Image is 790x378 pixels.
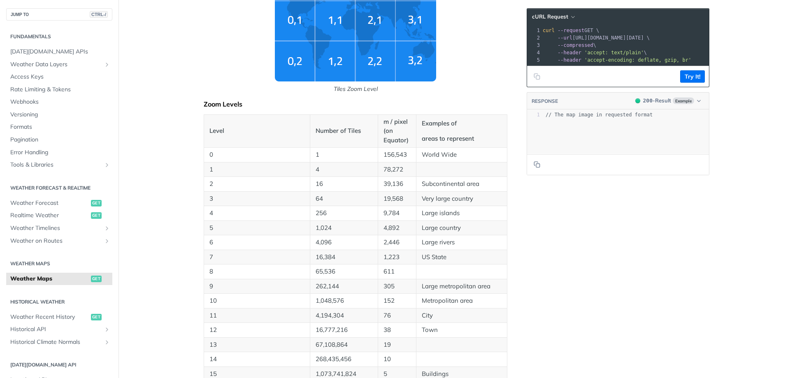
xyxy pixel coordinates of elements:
[383,282,411,291] p: 305
[10,148,110,157] span: Error Handling
[91,212,102,219] span: get
[543,50,647,56] span: \
[6,311,112,323] a: Weather Recent Historyget
[527,27,541,34] div: 1
[527,49,541,56] div: 4
[316,150,372,160] p: 1
[584,50,644,56] span: 'accept: text/plain'
[6,71,112,83] a: Access Keys
[631,97,705,105] button: 200200-ResultExample
[10,211,89,220] span: Realtime Weather
[422,150,502,160] p: World Wide
[204,85,507,93] p: Tiles Zoom Level
[10,325,102,334] span: Historical API
[209,311,304,320] p: 11
[558,57,581,63] span: --header
[91,200,102,206] span: get
[10,73,110,81] span: Access Keys
[10,123,110,131] span: Formats
[10,275,89,283] span: Weather Maps
[6,134,112,146] a: Pagination
[383,325,411,335] p: 38
[316,355,372,364] p: 268,435,456
[543,28,599,33] span: GET \
[558,50,581,56] span: --header
[104,162,110,168] button: Show subpages for Tools & Libraries
[383,194,411,204] p: 19,568
[316,223,372,233] p: 1,024
[383,238,411,247] p: 2,446
[6,109,112,121] a: Versioning
[6,361,112,369] h2: [DATE][DOMAIN_NAME] API
[10,111,110,119] span: Versioning
[10,60,102,69] span: Weather Data Layers
[104,225,110,232] button: Show subpages for Weather Timelines
[209,179,304,189] p: 2
[383,150,411,160] p: 156,543
[316,282,372,291] p: 262,144
[383,253,411,262] p: 1,223
[383,117,411,145] p: m / pixel (on Equator)
[383,267,411,276] p: 611
[543,35,650,41] span: [URL][DOMAIN_NAME][DATE] \
[6,121,112,133] a: Formats
[209,355,304,364] p: 14
[104,339,110,346] button: Show subpages for Historical Climate Normals
[680,70,705,83] button: Try It!
[316,325,372,335] p: 16,777,216
[209,296,304,306] p: 10
[527,111,540,118] div: 1
[6,209,112,222] a: Realtime Weatherget
[383,340,411,350] p: 19
[316,311,372,320] p: 4,194,304
[209,165,304,174] p: 1
[10,313,89,321] span: Weather Recent History
[422,253,502,262] p: US State
[209,238,304,247] p: 6
[6,197,112,209] a: Weather Forecastget
[204,100,507,108] div: Zoom Levels
[532,13,568,20] span: cURL Request
[6,146,112,159] a: Error Handling
[104,238,110,244] button: Show subpages for Weather on Routes
[316,179,372,189] p: 16
[209,282,304,291] p: 9
[383,223,411,233] p: 4,892
[316,340,372,350] p: 67,108,864
[6,159,112,171] a: Tools & LibrariesShow subpages for Tools & Libraries
[316,194,372,204] p: 64
[422,209,502,218] p: Large islands
[383,209,411,218] p: 9,784
[209,267,304,276] p: 8
[104,61,110,68] button: Show subpages for Weather Data Layers
[422,238,502,247] p: Large rivers
[209,150,304,160] p: 0
[422,119,502,128] p: Examples of
[10,237,102,245] span: Weather on Routes
[6,8,112,21] button: JUMP TOCTRL-/
[673,97,694,104] span: Example
[209,340,304,350] p: 13
[91,314,102,320] span: get
[6,298,112,306] h2: Historical Weather
[383,179,411,189] p: 39,136
[422,179,502,189] p: Subcontinental area
[383,296,411,306] p: 152
[422,325,502,335] p: Town
[558,28,584,33] span: --request
[422,296,502,306] p: Metropolitan area
[10,86,110,94] span: Rate Limiting & Tokens
[10,224,102,232] span: Weather Timelines
[6,273,112,285] a: Weather Mapsget
[643,97,671,105] div: - Result
[10,98,110,106] span: Webhooks
[6,83,112,96] a: Rate Limiting & Tokens
[316,126,372,136] p: Number of Tiles
[6,323,112,336] a: Historical APIShow subpages for Historical API
[6,336,112,348] a: Historical Climate NormalsShow subpages for Historical Climate Normals
[383,165,411,174] p: 78,272
[643,97,653,104] span: 200
[543,42,596,48] span: \
[316,238,372,247] p: 4,096
[91,276,102,282] span: get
